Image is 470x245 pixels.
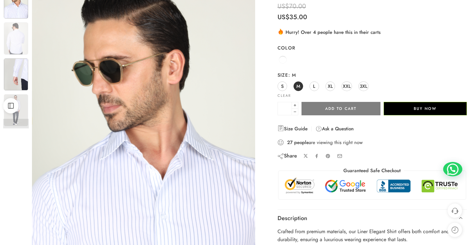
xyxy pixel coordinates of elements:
span: M [296,82,300,90]
a: XL [325,81,335,91]
div: Share [278,152,297,159]
a: Pin on Pinterest [325,154,331,159]
span: L [313,82,315,90]
legend: Guaranteed Safe Checkout [340,167,404,174]
div: are viewing this right now [278,139,467,146]
a: XXL [341,81,352,91]
span: M [288,72,296,78]
a: Clear options [278,94,291,97]
input: Product quantity [278,102,292,115]
a: L [309,81,319,91]
a: 3XL [358,81,369,91]
a: Share on X [303,154,308,158]
img: Artboard 2-04 (1) [4,58,28,90]
a: Share on Facebook [314,154,319,158]
label: Color [278,45,467,51]
a: Description [278,210,467,227]
bdi: 70.00 [278,2,306,11]
button: Buy Now [384,102,467,115]
span: 3XL [360,82,367,90]
img: Trust [283,177,461,195]
div: Hurry! Over 4 people have this in their carts [278,28,467,36]
strong: 27 [287,139,293,146]
span: XL [328,82,333,90]
img: Artboard 2-04 (1) [4,94,28,126]
a: S [278,81,287,91]
a: Size Guide [278,125,308,133]
span: XXL [343,82,351,90]
label: Size [278,72,467,78]
strong: people [294,139,309,146]
a: Ask a Question [316,125,354,133]
span: S [281,82,284,90]
img: Artboard 2-04 (1) [4,22,28,54]
bdi: 35.00 [278,12,307,22]
span: US$ [278,12,289,22]
span: US$ [278,2,289,11]
button: Add to cart [302,102,380,115]
a: Email to your friends [337,153,342,159]
a: M [294,81,303,91]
